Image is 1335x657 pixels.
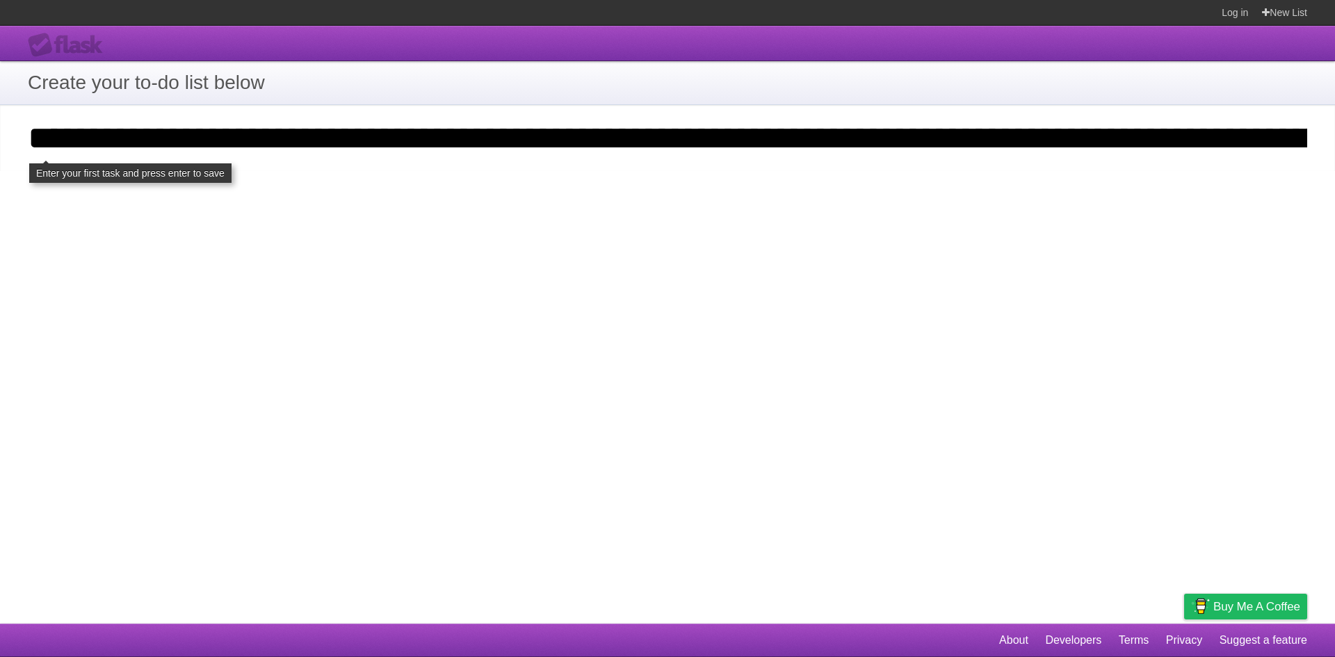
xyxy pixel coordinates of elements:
[28,68,1307,97] h1: Create your to-do list below
[1191,594,1210,618] img: Buy me a coffee
[1045,627,1101,654] a: Developers
[1220,627,1307,654] a: Suggest a feature
[1213,594,1300,619] span: Buy me a coffee
[999,627,1028,654] a: About
[1184,594,1307,619] a: Buy me a coffee
[28,33,111,58] div: Flask
[1166,627,1202,654] a: Privacy
[1119,627,1149,654] a: Terms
